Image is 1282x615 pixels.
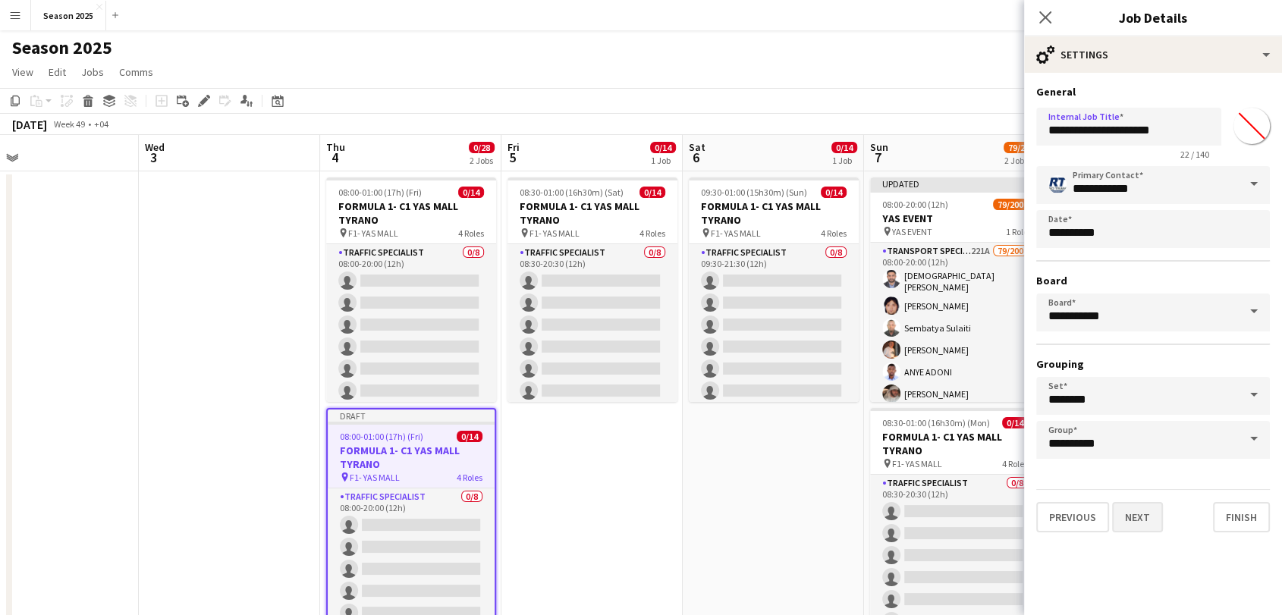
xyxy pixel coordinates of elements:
[870,212,1040,225] h3: YAS EVENT
[821,227,847,239] span: 4 Roles
[1004,142,1038,153] span: 79/214
[870,177,1040,402] app-job-card: Updated08:00-20:00 (12h)79/200YAS EVENT YAS EVENT1 RoleTransport Specialists221A79/20008:00-20:00...
[6,62,39,82] a: View
[701,187,807,198] span: 09:30-01:00 (15h30m) (Sun)
[94,118,108,130] div: +04
[1002,417,1028,428] span: 0/14
[507,244,677,450] app-card-role: Traffic Specialist0/808:30-20:30 (12h)
[350,472,400,483] span: F1- YAS MALL
[326,140,345,154] span: Thu
[689,244,859,450] app-card-role: Traffic Specialist0/809:30-21:30 (12h)
[49,65,66,79] span: Edit
[469,142,495,153] span: 0/28
[870,430,1040,457] h3: FORMULA 1- C1 YAS MALL TYRANO
[1004,155,1038,166] div: 2 Jobs
[1002,458,1028,469] span: 4 Roles
[1112,502,1163,532] button: Next
[832,155,856,166] div: 1 Job
[1036,274,1270,287] h3: Board
[457,472,482,483] span: 4 Roles
[1168,149,1221,160] span: 22 / 140
[42,62,72,82] a: Edit
[892,226,932,237] span: YAS EVENT
[870,140,888,154] span: Sun
[507,140,520,154] span: Fri
[119,65,153,79] span: Comms
[639,187,665,198] span: 0/14
[507,177,677,402] app-job-card: 08:30-01:00 (16h30m) (Sat)0/14FORMULA 1- C1 YAS MALL TYRANO F1- YAS MALL4 RolesTraffic Specialist...
[821,187,847,198] span: 0/14
[326,177,496,402] app-job-card: 08:00-01:00 (17h) (Fri)0/14FORMULA 1- C1 YAS MALL TYRANO F1- YAS MALL4 RolesTraffic Specialist0/8...
[470,155,494,166] div: 2 Jobs
[831,142,857,153] span: 0/14
[458,187,484,198] span: 0/14
[650,142,676,153] span: 0/14
[1024,8,1282,27] h3: Job Details
[328,444,495,471] h3: FORMULA 1- C1 YAS MALL TYRANO
[1024,36,1282,73] div: Settings
[81,65,104,79] span: Jobs
[12,117,47,132] div: [DATE]
[1213,502,1270,532] button: Finish
[1036,85,1270,99] h3: General
[993,199,1028,210] span: 79/200
[326,244,496,450] app-card-role: Traffic Specialist0/808:00-20:00 (12h)
[892,458,942,469] span: F1- YAS MALL
[1036,502,1109,532] button: Previous
[505,149,520,166] span: 5
[882,199,948,210] span: 08:00-20:00 (12h)
[31,1,106,30] button: Season 2025
[328,409,495,422] div: Draft
[711,227,761,239] span: F1- YAS MALL
[651,155,675,166] div: 1 Job
[458,227,484,239] span: 4 Roles
[507,199,677,227] h3: FORMULA 1- C1 YAS MALL TYRANO
[113,62,159,82] a: Comms
[12,65,33,79] span: View
[868,149,888,166] span: 7
[689,199,859,227] h3: FORMULA 1- C1 YAS MALL TYRANO
[75,62,110,82] a: Jobs
[1006,226,1028,237] span: 1 Role
[326,199,496,227] h3: FORMULA 1- C1 YAS MALL TYRANO
[50,118,88,130] span: Week 49
[457,431,482,442] span: 0/14
[1036,357,1270,371] h3: Grouping
[324,149,345,166] span: 4
[12,36,112,59] h1: Season 2025
[529,227,580,239] span: F1- YAS MALL
[689,177,859,402] app-job-card: 09:30-01:00 (15h30m) (Sun)0/14FORMULA 1- C1 YAS MALL TYRANO F1- YAS MALL4 RolesTraffic Specialist...
[143,149,165,166] span: 3
[348,227,398,239] span: F1- YAS MALL
[687,149,705,166] span: 6
[639,227,665,239] span: 4 Roles
[870,177,1040,190] div: Updated
[338,187,422,198] span: 08:00-01:00 (17h) (Fri)
[520,187,624,198] span: 08:30-01:00 (16h30m) (Sat)
[145,140,165,154] span: Wed
[689,140,705,154] span: Sat
[340,431,423,442] span: 08:00-01:00 (17h) (Fri)
[882,417,990,428] span: 08:30-01:00 (16h30m) (Mon)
